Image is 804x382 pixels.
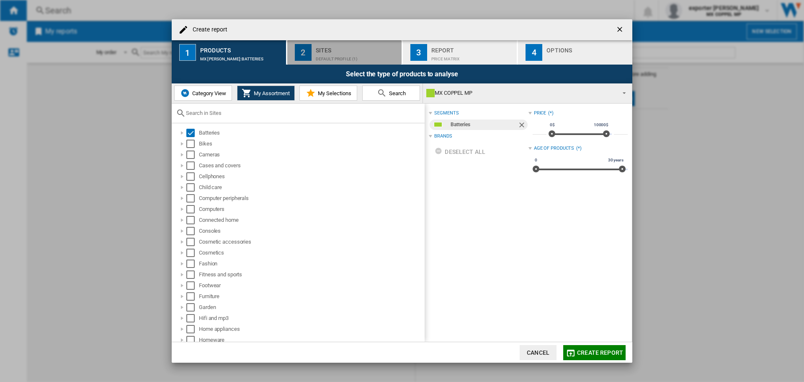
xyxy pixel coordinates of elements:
span: 0 [533,157,539,164]
div: Cases and covers [199,161,423,170]
div: Cameras [199,151,423,159]
div: Connected home [199,216,423,224]
button: getI18NText('BUTTONS.CLOSE_DIALOG') [612,21,629,38]
div: MX COPPEL MP [426,87,615,99]
div: Home appliances [199,325,423,333]
md-checkbox: Select [186,194,199,203]
input: Search in Sites [186,110,420,116]
div: Homeware [199,336,423,344]
h4: Create report [188,26,227,34]
div: Batteries [199,129,423,137]
md-checkbox: Select [186,270,199,279]
div: Hifi and mp3 [199,314,423,322]
button: Cancel [520,345,557,360]
div: Sites [316,44,398,52]
div: Fashion [199,260,423,268]
ng-md-icon: Remove [518,121,528,131]
button: 3 Report Price Matrix [403,40,518,65]
md-checkbox: Select [186,205,199,213]
div: Furniture [199,292,423,301]
div: Price [534,110,546,117]
div: 4 [526,44,542,61]
md-checkbox: Select [186,238,199,246]
md-checkbox: Select [186,314,199,322]
button: My Selections [299,86,357,101]
div: Cellphones [199,172,423,181]
span: 0$ [549,122,556,128]
div: 1 [179,44,196,61]
button: Create report [563,345,626,360]
md-checkbox: Select [186,151,199,159]
md-checkbox: Select [186,325,199,333]
md-checkbox: Select [186,129,199,137]
md-checkbox: Select [186,140,199,148]
div: Price Matrix [431,52,514,61]
div: Footwear [199,281,423,290]
div: Computer peripherals [199,194,423,203]
div: Age of products [534,145,575,152]
md-checkbox: Select [186,183,199,192]
div: Cosmetic accessories [199,238,423,246]
span: My Selections [316,90,351,96]
div: Report [431,44,514,52]
span: My Assortment [252,90,290,96]
div: Products [200,44,283,52]
span: Create report [577,349,623,356]
div: 3 [410,44,427,61]
md-checkbox: Select [186,216,199,224]
button: 4 Options [518,40,632,65]
div: Bikes [199,140,423,148]
button: Deselect all [432,144,488,159]
md-checkbox: Select [186,336,199,344]
div: Batteries [451,120,517,130]
md-checkbox: Select [186,292,199,301]
div: Garden [199,303,423,312]
ng-md-icon: getI18NText('BUTTONS.CLOSE_DIALOG') [616,25,626,35]
button: Search [362,86,420,101]
md-checkbox: Select [186,260,199,268]
span: 30 years [607,157,625,164]
md-checkbox: Select [186,227,199,235]
div: Child care [199,183,423,192]
button: Category View [174,86,232,101]
div: Options [546,44,629,52]
span: 10000$ [593,122,610,128]
span: Category View [190,90,226,96]
div: MX [PERSON_NAME]:Batteries [200,52,283,61]
button: My Assortment [237,86,295,101]
div: Cosmetics [199,249,423,257]
md-checkbox: Select [186,161,199,170]
div: Default profile (1) [316,52,398,61]
div: Deselect all [435,144,485,159]
button: 2 Sites Default profile (1) [287,40,402,65]
div: Computers [199,205,423,213]
div: Select the type of products to analyse [172,65,632,83]
div: 2 [295,44,312,61]
div: Consoles [199,227,423,235]
button: 1 Products MX [PERSON_NAME]:Batteries [172,40,287,65]
div: Fitness and sports [199,270,423,279]
span: Search [387,90,406,96]
img: wiser-icon-blue.png [180,88,190,98]
div: Brands [434,133,452,140]
md-checkbox: Select [186,303,199,312]
div: segments [434,110,459,117]
md-checkbox: Select [186,249,199,257]
md-checkbox: Select [186,281,199,290]
md-checkbox: Select [186,172,199,181]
